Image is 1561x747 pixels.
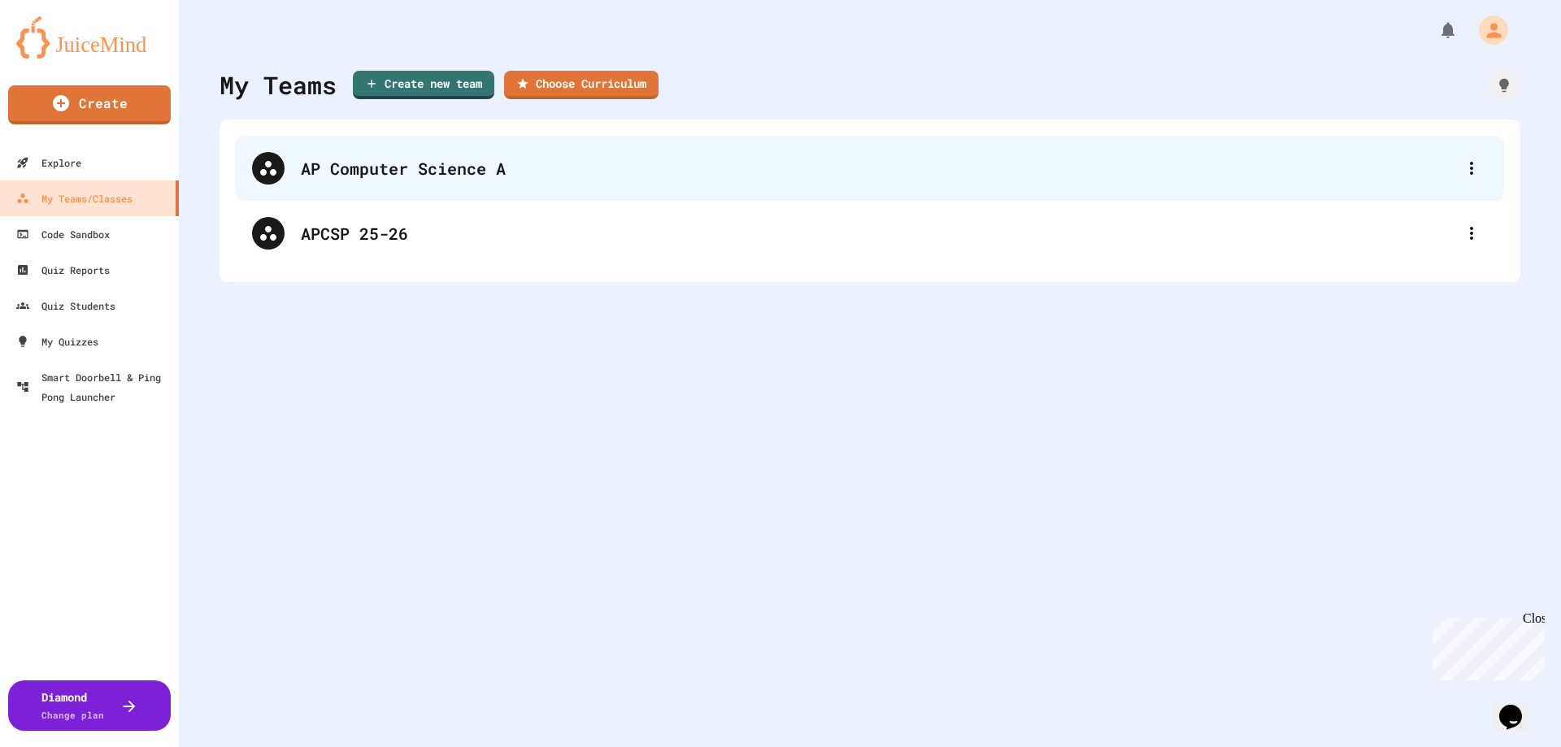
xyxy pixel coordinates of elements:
[301,156,1455,180] div: AP Computer Science A
[220,67,337,103] div: My Teams
[16,332,98,351] div: My Quizzes
[504,71,659,99] a: Choose Curriculum
[41,709,104,721] span: Change plan
[301,221,1455,245] div: APCSP 25-26
[16,153,81,172] div: Explore
[1488,69,1520,102] div: How it works
[16,367,172,406] div: Smart Doorbell & Ping Pong Launcher
[353,71,494,99] a: Create new team
[41,688,104,723] div: Diamond
[16,260,110,280] div: Quiz Reports
[236,201,1504,266] div: APCSP 25-26
[1408,16,1462,44] div: My Notifications
[1462,11,1512,49] div: My Account
[16,189,133,208] div: My Teams/Classes
[1493,682,1545,731] iframe: chat widget
[8,680,171,731] button: DiamondChange plan
[16,224,110,244] div: Code Sandbox
[8,85,171,124] a: Create
[16,16,163,59] img: logo-orange.svg
[7,7,112,103] div: Chat with us now!Close
[1426,611,1545,680] iframe: chat widget
[16,296,115,315] div: Quiz Students
[236,136,1504,201] div: AP Computer Science A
